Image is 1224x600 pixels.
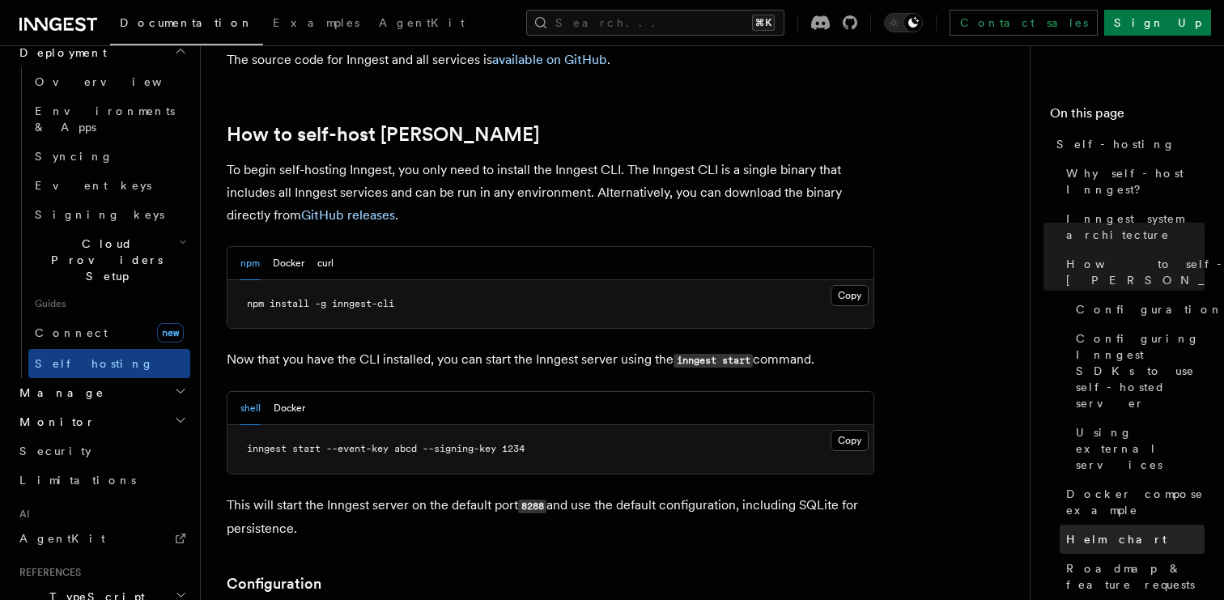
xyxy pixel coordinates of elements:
[157,323,184,343] span: new
[13,385,104,401] span: Manage
[19,445,91,457] span: Security
[35,357,154,370] span: Self hosting
[28,229,190,291] button: Cloud Providers Setup
[13,38,190,67] button: Deployment
[273,247,304,280] button: Docker
[28,200,190,229] a: Signing keys
[28,317,190,349] a: Connectnew
[1060,525,1205,554] a: Helm chart
[227,494,874,540] p: This will start the Inngest server on the default port and use the default configuration, includi...
[1060,479,1205,525] a: Docker compose example
[950,10,1098,36] a: Contact sales
[831,285,869,306] button: Copy
[35,104,175,134] span: Environments & Apps
[35,179,151,192] span: Event keys
[247,298,394,309] span: npm install -g inngest-cli
[518,500,546,513] code: 8288
[1104,10,1211,36] a: Sign Up
[752,15,775,31] kbd: ⌘K
[1050,104,1205,130] h4: On this page
[35,75,202,88] span: Overview
[28,291,190,317] span: Guides
[273,16,359,29] span: Examples
[28,67,190,96] a: Overview
[831,430,869,451] button: Copy
[240,247,260,280] button: npm
[492,52,607,67] a: available on GitHub
[13,436,190,466] a: Security
[13,524,190,553] a: AgentKit
[28,142,190,171] a: Syncing
[379,16,465,29] span: AgentKit
[247,443,525,454] span: inngest start --event-key abcd --signing-key 1234
[28,349,190,378] a: Self hosting
[13,45,107,61] span: Deployment
[1060,204,1205,249] a: Inngest system architecture
[13,67,190,378] div: Deployment
[19,532,105,545] span: AgentKit
[1050,130,1205,159] a: Self-hosting
[240,392,261,425] button: shell
[227,348,874,372] p: Now that you have the CLI installed, you can start the Inngest server using the command.
[1060,159,1205,204] a: Why self-host Inngest?
[1066,486,1205,518] span: Docker compose example
[1076,424,1205,473] span: Using external services
[317,247,334,280] button: curl
[120,16,253,29] span: Documentation
[1069,324,1205,418] a: Configuring Inngest SDKs to use self-hosted server
[884,13,923,32] button: Toggle dark mode
[1056,136,1175,152] span: Self-hosting
[13,407,190,436] button: Monitor
[227,572,321,595] a: Configuration
[227,49,874,71] p: The source code for Inngest and all services is .
[13,508,30,521] span: AI
[263,5,369,44] a: Examples
[1069,418,1205,479] a: Using external services
[1066,560,1205,593] span: Roadmap & feature requests
[1060,554,1205,599] a: Roadmap & feature requests
[1060,249,1205,295] a: How to self-host [PERSON_NAME]
[1069,295,1205,324] a: Configuration
[28,96,190,142] a: Environments & Apps
[1066,211,1205,243] span: Inngest system architecture
[13,466,190,495] a: Limitations
[28,236,179,284] span: Cloud Providers Setup
[19,474,136,487] span: Limitations
[1066,165,1205,198] span: Why self-host Inngest?
[526,10,784,36] button: Search...⌘K
[13,566,81,579] span: References
[274,392,305,425] button: Docker
[1076,301,1223,317] span: Configuration
[35,208,164,221] span: Signing keys
[1076,330,1205,411] span: Configuring Inngest SDKs to use self-hosted server
[301,207,395,223] a: GitHub releases
[35,150,113,163] span: Syncing
[28,171,190,200] a: Event keys
[369,5,474,44] a: AgentKit
[674,354,753,368] code: inngest start
[110,5,263,45] a: Documentation
[1066,531,1167,547] span: Helm chart
[35,326,108,339] span: Connect
[13,378,190,407] button: Manage
[227,159,874,227] p: To begin self-hosting Inngest, you only need to install the Inngest CLI. The Inngest CLI is a sin...
[13,414,96,430] span: Monitor
[227,123,539,146] a: How to self-host [PERSON_NAME]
